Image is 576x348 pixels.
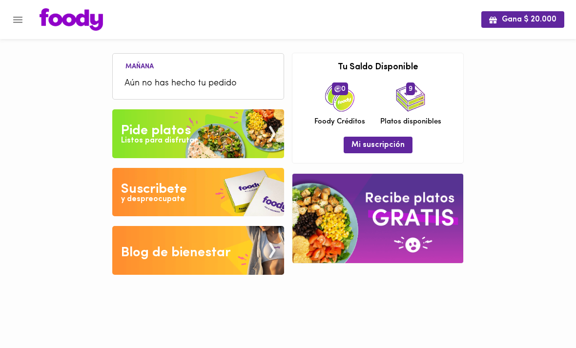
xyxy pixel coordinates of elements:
[6,8,30,32] button: Menu
[406,82,415,95] span: 9
[300,63,456,73] h3: Tu Saldo Disponible
[332,82,348,95] span: 0
[121,180,187,199] div: Suscribete
[396,82,425,112] img: icon_dishes.png
[121,243,231,263] div: Blog de bienestar
[40,8,103,31] img: logo.png
[314,117,365,127] span: Foody Créditos
[489,15,556,24] span: Gana $ 20.000
[112,168,284,217] img: Disfruta bajar de peso
[112,109,284,158] img: Pide un Platos
[334,85,341,92] img: foody-creditos.png
[351,141,405,150] span: Mi suscripción
[121,135,197,146] div: Listos para disfrutar
[112,226,284,275] img: Blog de bienestar
[380,117,441,127] span: Platos disponibles
[344,137,412,153] button: Mi suscripción
[325,82,354,112] img: credits-package.png
[121,121,191,141] div: Pide platos
[519,291,566,338] iframe: Messagebird Livechat Widget
[124,77,272,90] span: Aún no has hecho tu pedido
[121,194,185,205] div: y despreocupate
[118,61,162,70] li: Mañana
[481,11,564,27] button: Gana $ 20.000
[292,174,463,263] img: referral-banner.png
